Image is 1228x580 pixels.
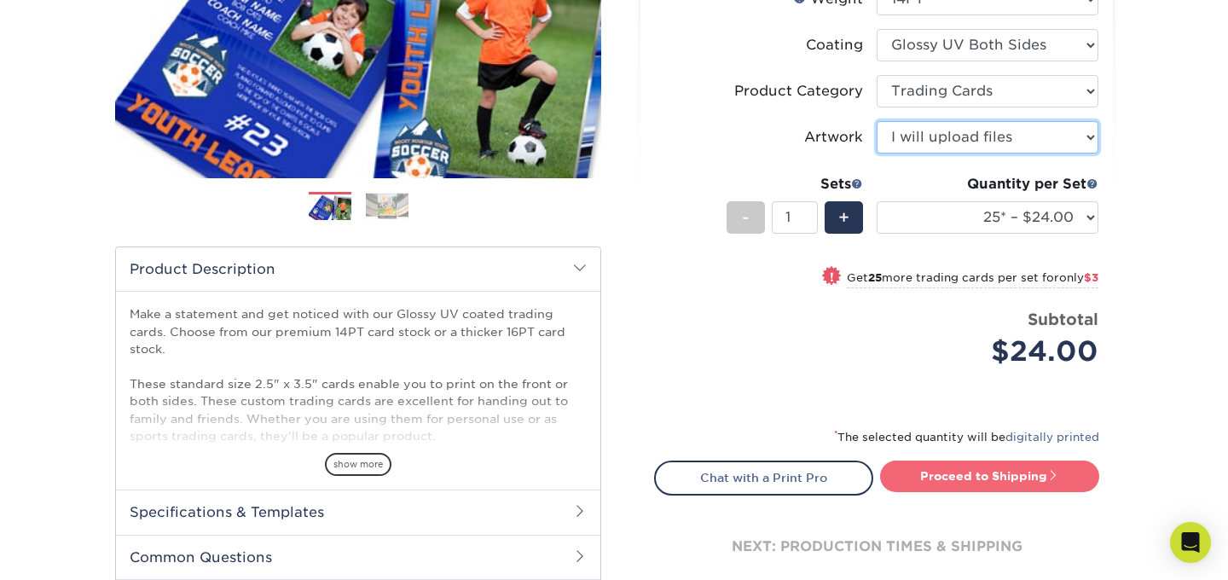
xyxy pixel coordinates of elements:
[1028,310,1098,328] strong: Subtotal
[116,247,600,291] h2: Product Description
[877,174,1098,194] div: Quantity per Set
[116,490,600,534] h2: Specifications & Templates
[834,431,1099,444] small: The selected quantity will be
[1084,271,1098,284] span: $3
[880,461,1099,491] a: Proceed to Shipping
[727,174,863,194] div: Sets
[742,205,750,230] span: -
[366,193,408,219] img: Trading Cards 02
[130,305,587,514] p: Make a statement and get noticed with our Glossy UV coated trading cards. Choose from our premium...
[325,453,391,476] span: show more
[309,193,351,223] img: Trading Cards 01
[830,268,834,286] span: !
[1005,431,1099,444] a: digitally printed
[847,271,1098,288] small: Get more trading cards per set for
[654,461,873,495] a: Chat with a Print Pro
[868,271,882,284] strong: 25
[1170,522,1211,563] div: Open Intercom Messenger
[806,35,863,55] div: Coating
[734,81,863,101] div: Product Category
[1059,271,1098,284] span: only
[116,535,600,579] h2: Common Questions
[804,127,863,148] div: Artwork
[889,331,1098,372] div: $24.00
[838,205,849,230] span: +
